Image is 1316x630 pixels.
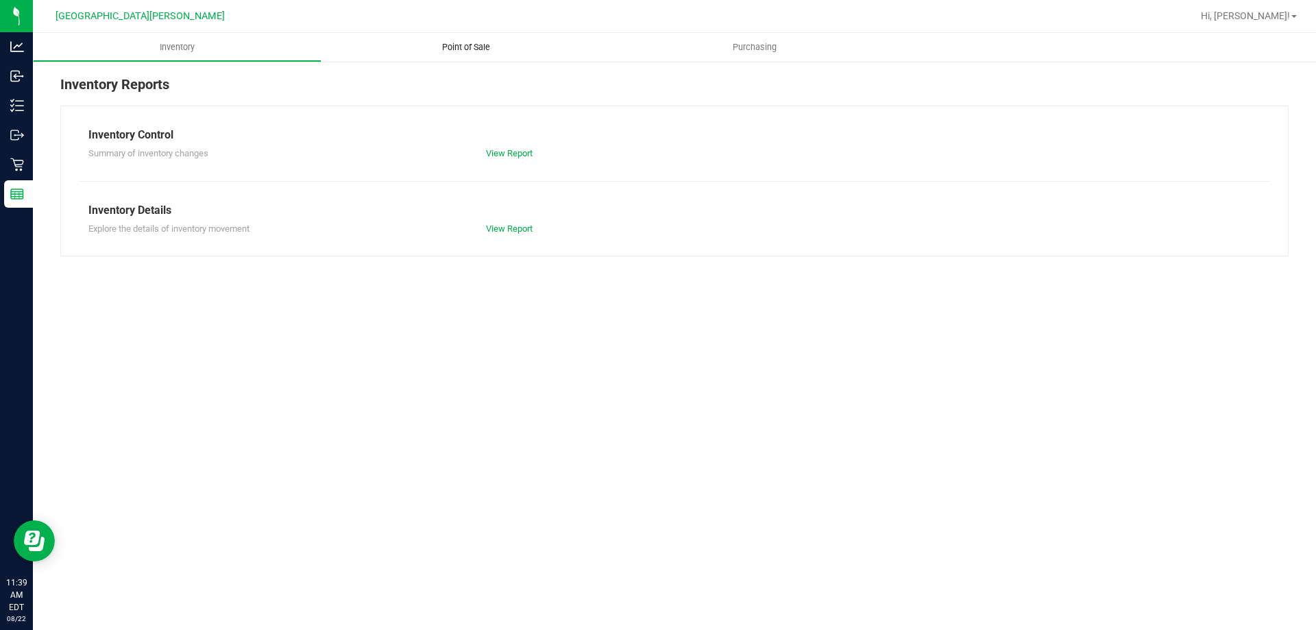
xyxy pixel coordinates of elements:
a: View Report [486,148,533,158]
inline-svg: Inbound [10,69,24,83]
span: Inventory [141,41,213,53]
div: Inventory Control [88,127,1260,143]
a: View Report [486,223,533,234]
span: Explore the details of inventory movement [88,223,249,234]
inline-svg: Outbound [10,128,24,142]
p: 08/22 [6,614,27,624]
inline-svg: Reports [10,187,24,201]
inline-svg: Analytics [10,40,24,53]
a: Purchasing [610,33,899,62]
a: Point of Sale [321,33,610,62]
p: 11:39 AM EDT [6,577,27,614]
span: Point of Sale [424,41,509,53]
a: Inventory [33,33,321,62]
iframe: Resource center [14,520,55,561]
div: Inventory Reports [60,74,1289,106]
span: [GEOGRAPHIC_DATA][PERSON_NAME] [56,10,225,22]
inline-svg: Retail [10,158,24,171]
span: Purchasing [714,41,795,53]
span: Summary of inventory changes [88,148,208,158]
div: Inventory Details [88,202,1260,219]
span: Hi, [PERSON_NAME]! [1201,10,1290,21]
inline-svg: Inventory [10,99,24,112]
